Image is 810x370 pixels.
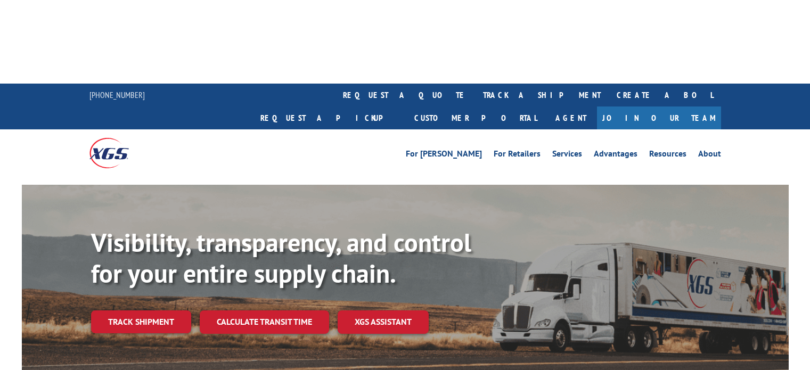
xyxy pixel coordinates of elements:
a: Services [552,150,582,161]
a: Customer Portal [406,106,545,129]
a: XGS ASSISTANT [338,310,429,333]
a: [PHONE_NUMBER] [89,89,145,100]
a: Create a BOL [609,84,721,106]
a: Track shipment [91,310,191,333]
a: About [698,150,721,161]
b: Visibility, transparency, and control for your entire supply chain. [91,226,471,290]
a: track a shipment [475,84,609,106]
a: Join Our Team [597,106,721,129]
a: Advantages [594,150,637,161]
a: Calculate transit time [200,310,329,333]
a: For Retailers [494,150,541,161]
a: For [PERSON_NAME] [406,150,482,161]
a: Agent [545,106,597,129]
a: Request a pickup [252,106,406,129]
a: request a quote [335,84,475,106]
a: Resources [649,150,686,161]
